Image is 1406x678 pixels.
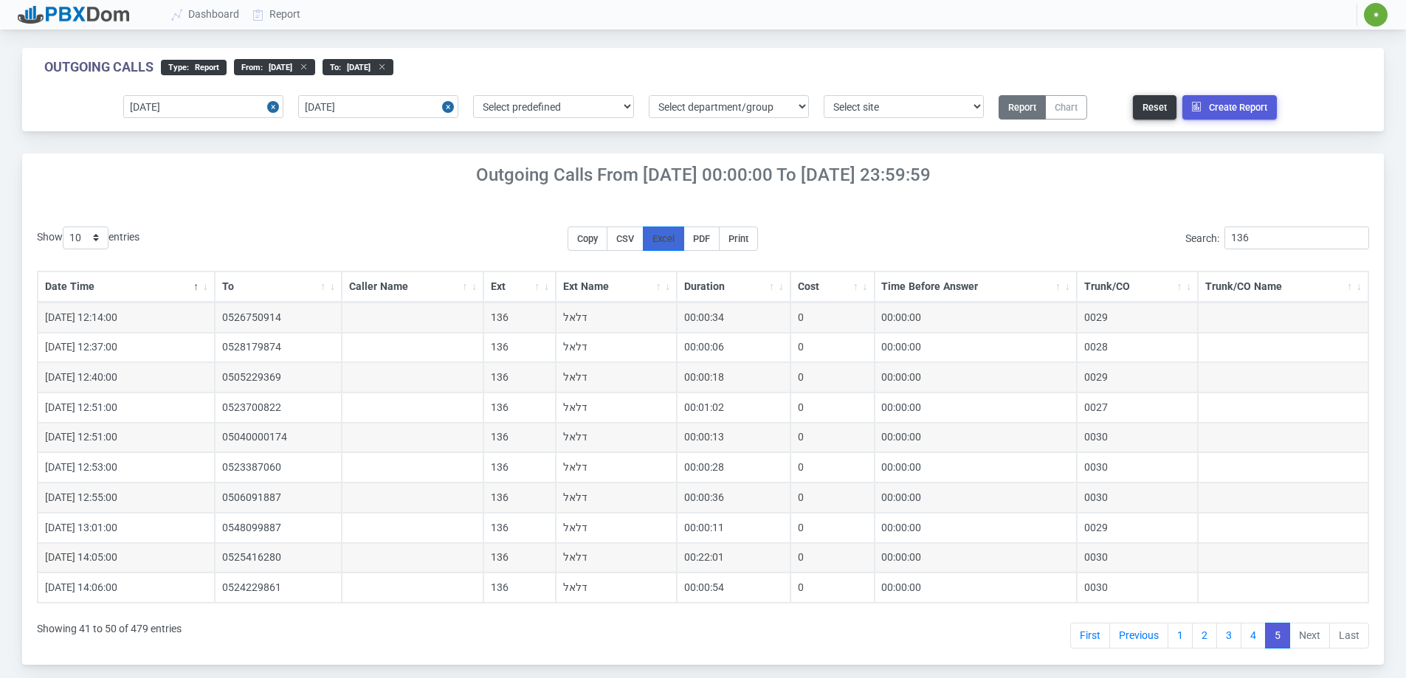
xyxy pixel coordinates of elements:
td: 0 [790,362,875,392]
span: ✷ [1373,10,1379,19]
button: ✷ [1363,2,1388,27]
td: [DATE] 12:14:00 [38,302,215,333]
td: 00:00:36 [677,482,790,513]
span: Report [189,63,219,72]
h4: Outgoing Calls From [DATE] 00:00:00 to [DATE] 23:59:59 [22,165,1384,186]
td: 00:00:13 [677,423,790,453]
td: 136 [483,452,556,482]
label: Search: [1185,226,1369,249]
td: 00:00:00 [875,543,1077,573]
td: 0 [790,573,875,603]
input: Search: [1224,226,1369,249]
td: [DATE] 13:01:00 [38,513,215,543]
button: Chart [1045,95,1087,120]
a: 5 [1265,623,1290,649]
td: [DATE] 12:40:00 [38,362,215,392]
td: 0 [790,482,875,513]
th: Ext Name: activate to sort column ascending [556,271,677,302]
td: 00:00:00 [875,362,1077,392]
span: [DATE] [263,63,292,72]
td: 0523387060 [215,452,342,482]
th: Trunk/CO: activate to sort column ascending [1077,271,1198,302]
td: דלאל [556,302,677,333]
td: דלאל [556,543,677,573]
td: 0 [790,543,875,573]
div: to : [323,59,393,75]
td: 00:00:11 [677,513,790,543]
td: דלאל [556,452,677,482]
td: 00:00:54 [677,573,790,603]
input: Start date [123,95,283,118]
td: 0 [790,452,875,482]
a: First [1070,623,1110,649]
th: Caller Name: activate to sort column ascending [342,271,483,302]
td: 00:22:01 [677,543,790,573]
td: 0523700822 [215,392,342,423]
td: 00:00:00 [875,573,1077,603]
td: דלאל [556,482,677,513]
td: דלאל [556,423,677,453]
td: דלאל [556,573,677,603]
td: 0525416280 [215,543,342,573]
div: From : [234,59,315,75]
div: type : [161,60,227,75]
div: Showing 41 to 50 of 479 entries [37,612,182,651]
button: CSV [607,226,644,251]
td: 0 [790,302,875,333]
td: 00:01:02 [677,392,790,423]
button: Excel [643,226,684,251]
td: 136 [483,423,556,453]
td: 00:00:00 [875,333,1077,363]
td: 00:00:00 [875,423,1077,453]
td: 0506091887 [215,482,342,513]
td: [DATE] 12:53:00 [38,452,215,482]
a: 3 [1216,623,1241,649]
button: PDF [683,226,720,251]
td: [DATE] 12:51:00 [38,423,215,453]
td: 0030 [1077,452,1198,482]
td: 0027 [1077,392,1198,423]
td: 0029 [1077,513,1198,543]
td: 0030 [1077,573,1198,603]
td: 0029 [1077,362,1198,392]
td: 00:00:00 [875,392,1077,423]
td: 136 [483,302,556,333]
th: Ext: activate to sort column ascending [483,271,556,302]
button: Report [999,95,1046,120]
a: 1 [1168,623,1193,649]
a: Report [247,1,308,28]
a: 4 [1241,623,1266,649]
td: 136 [483,573,556,603]
td: [DATE] 12:37:00 [38,333,215,363]
span: Copy [577,233,598,244]
td: 0029 [1077,302,1198,333]
td: 00:00:00 [875,452,1077,482]
td: 0028 [1077,333,1198,363]
td: 0526750914 [215,302,342,333]
td: 0548099887 [215,513,342,543]
td: [DATE] 12:55:00 [38,482,215,513]
td: 00:00:00 [875,513,1077,543]
td: 0528179874 [215,333,342,363]
label: Show entries [37,226,139,249]
td: 00:00:28 [677,452,790,482]
span: [DATE] [341,63,371,72]
td: דלאל [556,333,677,363]
td: 00:00:00 [875,302,1077,333]
button: Close [442,95,458,118]
td: 0524229861 [215,573,342,603]
td: 00:00:18 [677,362,790,392]
td: 136 [483,362,556,392]
span: CSV [616,233,634,244]
th: Trunk/CO Name: activate to sort column ascending [1198,271,1368,302]
td: [DATE] 12:51:00 [38,392,215,423]
span: PDF [693,233,710,244]
input: End date [298,95,458,118]
span: Excel [652,233,675,244]
td: 0030 [1077,423,1198,453]
a: Previous [1109,623,1168,649]
td: [DATE] 14:05:00 [38,543,215,573]
button: Print [719,226,758,251]
a: Dashboard [165,1,247,28]
td: דלאל [556,513,677,543]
